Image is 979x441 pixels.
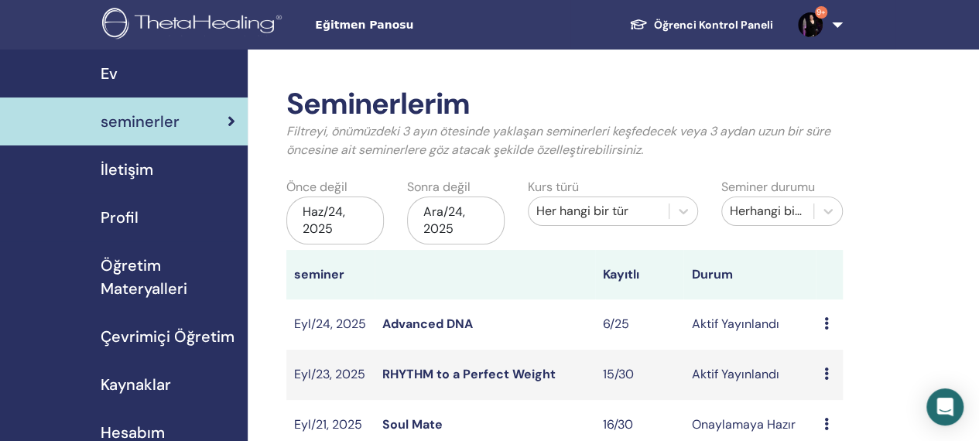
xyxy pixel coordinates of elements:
td: Eyl/23, 2025 [286,350,375,400]
a: Soul Mate [382,416,443,432]
td: Eyl/24, 2025 [286,299,375,350]
span: İletişim [101,158,153,181]
th: seminer [286,250,375,299]
th: Kayıtlı [595,250,683,299]
span: Çevrimiçi Öğretim [101,325,234,348]
p: Filtreyi, önümüzdeki 3 ayın ötesinde yaklaşan seminerleri keşfedecek veya 3 aydan uzun bir süre ö... [286,122,843,159]
span: Ev [101,62,118,85]
div: Ara/24, 2025 [407,197,505,244]
span: Kaynaklar [101,373,171,396]
a: Advanced DNA [382,316,473,332]
span: Öğretim Materyalleri [101,254,235,300]
div: Haz/24, 2025 [286,197,384,244]
span: 9+ [815,6,827,19]
a: Öğrenci Kontrol Paneli [617,11,786,39]
img: logo.png [102,8,287,43]
td: Aktif Yayınlandı [683,299,816,350]
span: seminerler [101,110,180,133]
div: Her hangi bir tür [536,202,661,220]
span: Eğitmen Panosu [315,17,547,33]
img: default.jpg [798,12,823,37]
td: 6/25 [595,299,683,350]
img: graduation-cap-white.svg [629,18,648,31]
td: 15/30 [595,350,683,400]
label: Kurs türü [528,178,579,197]
th: Durum [683,250,816,299]
h2: Seminerlerim [286,87,843,122]
label: Önce değil [286,178,347,197]
td: Aktif Yayınlandı [683,350,816,400]
label: Seminer durumu [721,178,815,197]
label: Sonra değil [407,178,471,197]
span: Profil [101,206,139,229]
div: Herhangi bir durum [730,202,806,220]
a: RHYTHM to a Perfect Weight [382,366,556,382]
div: Open Intercom Messenger [926,388,964,426]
